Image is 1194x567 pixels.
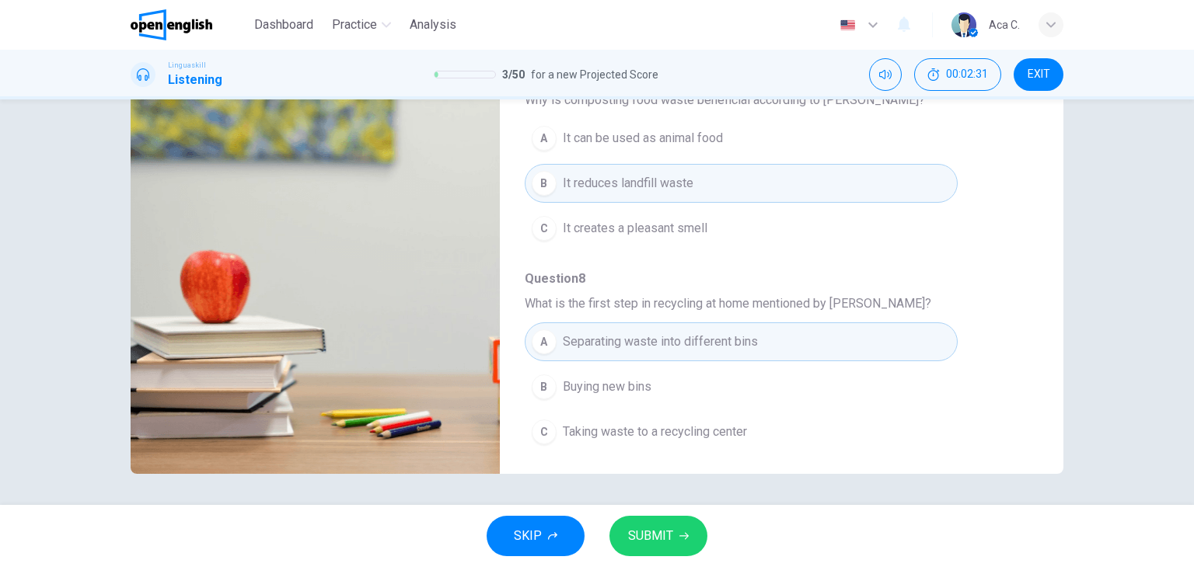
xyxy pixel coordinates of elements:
div: C [532,419,557,444]
span: Practice [332,16,377,34]
span: SUBMIT [628,525,673,547]
span: Separating waste into different bins [563,332,758,351]
button: BBuying new bins [525,367,958,406]
div: Hide [914,58,1001,91]
span: Linguaskill [168,60,206,71]
div: B [532,374,557,399]
img: en [838,19,857,31]
div: A [532,329,557,354]
button: Practice [326,11,397,39]
span: What is the first step in recycling at home mentioned by [PERSON_NAME]? [525,294,1014,313]
button: Dashboard [248,11,319,39]
button: CIt creates a pleasant smell [525,209,958,248]
span: for a new Projected Score [531,65,658,84]
img: Profile picture [951,12,976,37]
span: SKIP [514,525,542,547]
span: It creates a pleasant smell [563,219,707,238]
span: 00:02:31 [946,68,988,81]
div: Aca C. [989,16,1020,34]
span: Taking waste to a recycling center [563,423,747,441]
div: Mute [869,58,902,91]
span: Analysis [410,16,456,34]
button: BIt reduces landfill waste [525,164,958,203]
button: ASeparating waste into different bins [525,322,958,361]
button: Analysis [403,11,463,39]
span: It reduces landfill waste [563,174,693,193]
div: C [532,216,557,241]
button: CTaking waste to a recycling center [525,412,958,451]
span: Dashboard [254,16,313,34]
button: SKIP [487,516,585,556]
img: OpenEnglish logo [131,9,212,40]
button: AIt can be used as animal food [525,119,958,158]
button: 00:02:31 [914,58,1001,91]
span: 3 / 50 [502,65,525,84]
div: B [532,171,557,196]
span: EXIT [1028,68,1050,81]
img: Listen to Emily, an environmental activist, talking about recycling at home. [131,96,500,474]
span: Question 8 [525,270,1014,288]
span: Why is composting food waste beneficial according to [PERSON_NAME]? [525,91,1014,110]
h1: Listening [168,71,222,89]
span: It can be used as animal food [563,129,723,148]
span: Buying new bins [563,377,651,396]
button: SUBMIT [609,516,707,556]
button: EXIT [1014,58,1063,91]
div: A [532,126,557,151]
a: OpenEnglish logo [131,9,248,40]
